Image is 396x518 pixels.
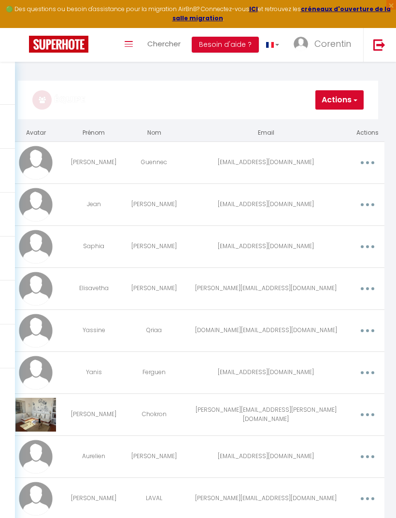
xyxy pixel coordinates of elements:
td: [PERSON_NAME] [60,393,127,435]
img: avatar.png [19,482,53,516]
td: Yanis [60,351,127,393]
td: [EMAIL_ADDRESS][DOMAIN_NAME] [181,183,351,225]
td: Aurelien [60,435,127,477]
a: ... Corentin [286,28,363,62]
iframe: Chat [355,475,389,511]
td: [PERSON_NAME][EMAIL_ADDRESS][PERSON_NAME][DOMAIN_NAME] [181,393,351,435]
a: ICI [249,5,258,13]
td: [EMAIL_ADDRESS][DOMAIN_NAME] [181,435,351,477]
span: Corentin [314,38,351,50]
td: [PERSON_NAME][EMAIL_ADDRESS][DOMAIN_NAME] [181,267,351,309]
td: [PERSON_NAME] [127,435,181,477]
td: [EMAIL_ADDRESS][DOMAIN_NAME] [181,351,351,393]
img: avatar.png [19,356,53,390]
button: Actions [315,90,364,110]
td: [PERSON_NAME] [60,141,127,183]
td: Elisavetha [60,267,127,309]
button: Ouvrir le widget de chat LiveChat [8,4,37,33]
img: 17399806332503.jpg [15,398,56,432]
td: Yassine [60,309,127,351]
th: Actions [351,125,384,141]
a: créneaux d'ouverture de la salle migration [172,5,391,22]
td: [PERSON_NAME] [127,267,181,309]
a: Chercher [140,28,188,62]
td: [PERSON_NAME] [127,225,181,267]
h3: Équipe [18,81,378,119]
img: avatar.png [19,188,53,222]
img: avatar.png [19,314,53,348]
th: Prénom [60,125,127,141]
th: Avatar [12,125,60,141]
img: avatar.png [19,272,53,306]
td: Ferguen [127,351,181,393]
td: [DOMAIN_NAME][EMAIL_ADDRESS][DOMAIN_NAME] [181,309,351,351]
img: avatar.png [19,146,53,180]
th: Nom [127,125,181,141]
button: Besoin d'aide ? [192,37,259,53]
td: Jean [60,183,127,225]
td: [PERSON_NAME] [127,183,181,225]
img: avatar.png [19,230,53,264]
td: [EMAIL_ADDRESS][DOMAIN_NAME] [181,225,351,267]
img: Super Booking [29,36,88,53]
span: Chercher [147,39,181,49]
td: Chokron [127,393,181,435]
td: Saphia [60,225,127,267]
td: Qriaa [127,309,181,351]
img: ... [294,37,308,51]
img: avatar.png [19,440,53,474]
td: Guennec [127,141,181,183]
td: [EMAIL_ADDRESS][DOMAIN_NAME] [181,141,351,183]
img: logout [373,39,385,51]
th: Email [181,125,351,141]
